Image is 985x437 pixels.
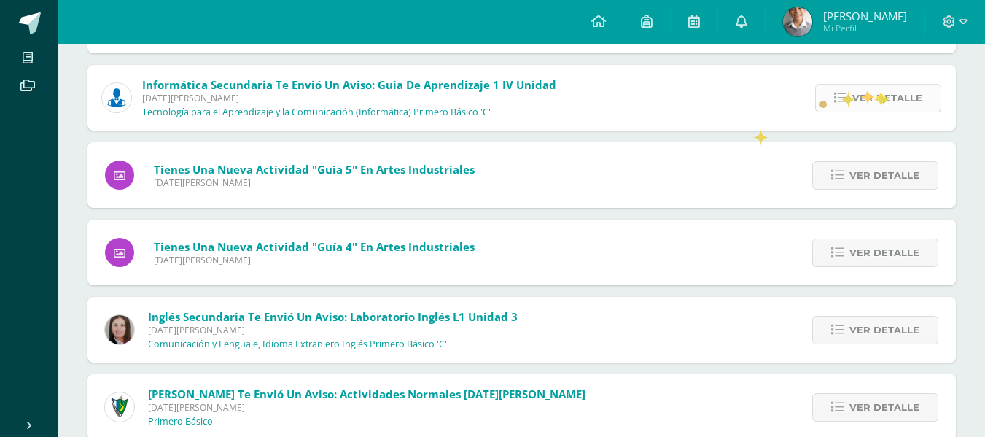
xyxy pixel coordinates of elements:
p: Primero Básico [148,416,213,428]
img: 6ed6846fa57649245178fca9fc9a58dd.png [102,83,131,112]
span: Mi Perfil [823,22,907,34]
span: [PERSON_NAME] [823,9,907,23]
img: 9f174a157161b4ddbe12118a61fed988.png [105,392,134,422]
img: 891e819e70bbd0836cf63f5cbf581b51.png [783,7,812,36]
p: Comunicación y Lenguaje, Idioma Extranjero Inglés Primero Básico 'C' [148,339,447,350]
span: Ver detalle [849,162,919,189]
span: Ver detalle [849,317,919,344]
p: Tecnología para el Aprendizaje y la Comunicación (Informática) Primero Básico 'C' [142,107,491,118]
span: Ver detalle [852,85,922,112]
span: [DATE][PERSON_NAME] [142,92,556,104]
span: [PERSON_NAME] te envió un aviso: Actividades Normales [DATE][PERSON_NAME] [148,387,585,401]
span: Ver detalle [849,239,919,266]
img: 8af0450cf43d44e38c4a1497329761f3.png [105,315,134,344]
span: [DATE][PERSON_NAME] [154,254,475,266]
span: Ver detalle [849,394,919,421]
span: Tienes una nueva actividad "Guía 5" En Artes Industriales [154,162,475,177]
span: [DATE][PERSON_NAME] [154,177,475,189]
span: [DATE][PERSON_NAME] [148,401,585,414]
span: Informática Secundaria te envió un aviso: Guia De Aprendizaje 1 IV Unidad [142,77,556,92]
span: Inglés Secundaria te envió un aviso: Laboratorio Inglés L1 Unidad 3 [148,309,518,324]
span: Tienes una nueva actividad "Guía 4" En Artes Industriales [154,239,475,254]
span: [DATE][PERSON_NAME] [148,324,518,336]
